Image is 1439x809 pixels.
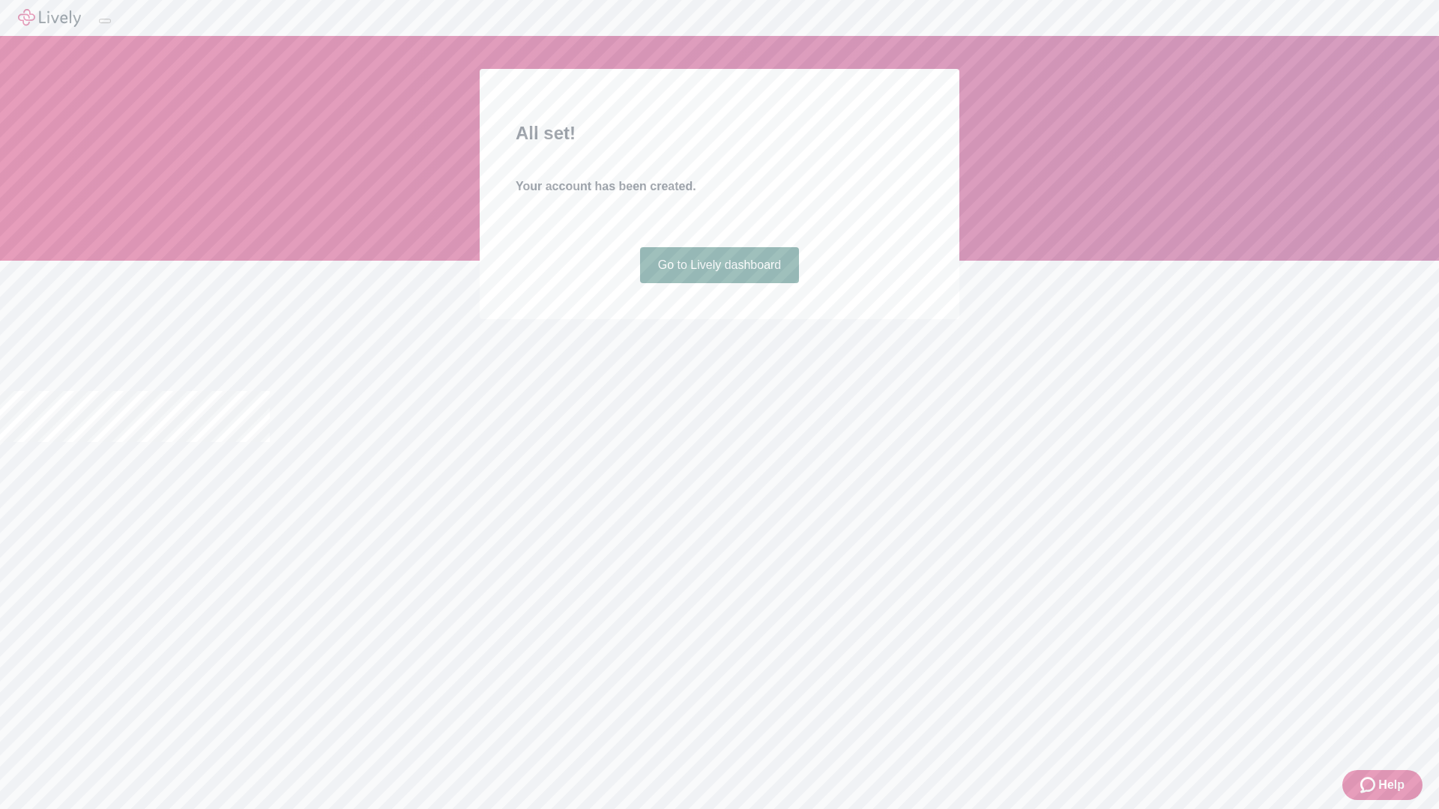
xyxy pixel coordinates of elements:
[1360,776,1378,794] svg: Zendesk support icon
[516,120,923,147] h2: All set!
[1378,776,1405,794] span: Help
[99,19,111,23] button: Log out
[516,178,923,196] h4: Your account has been created.
[18,9,81,27] img: Lively
[1342,770,1423,800] button: Zendesk support iconHelp
[640,247,800,283] a: Go to Lively dashboard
